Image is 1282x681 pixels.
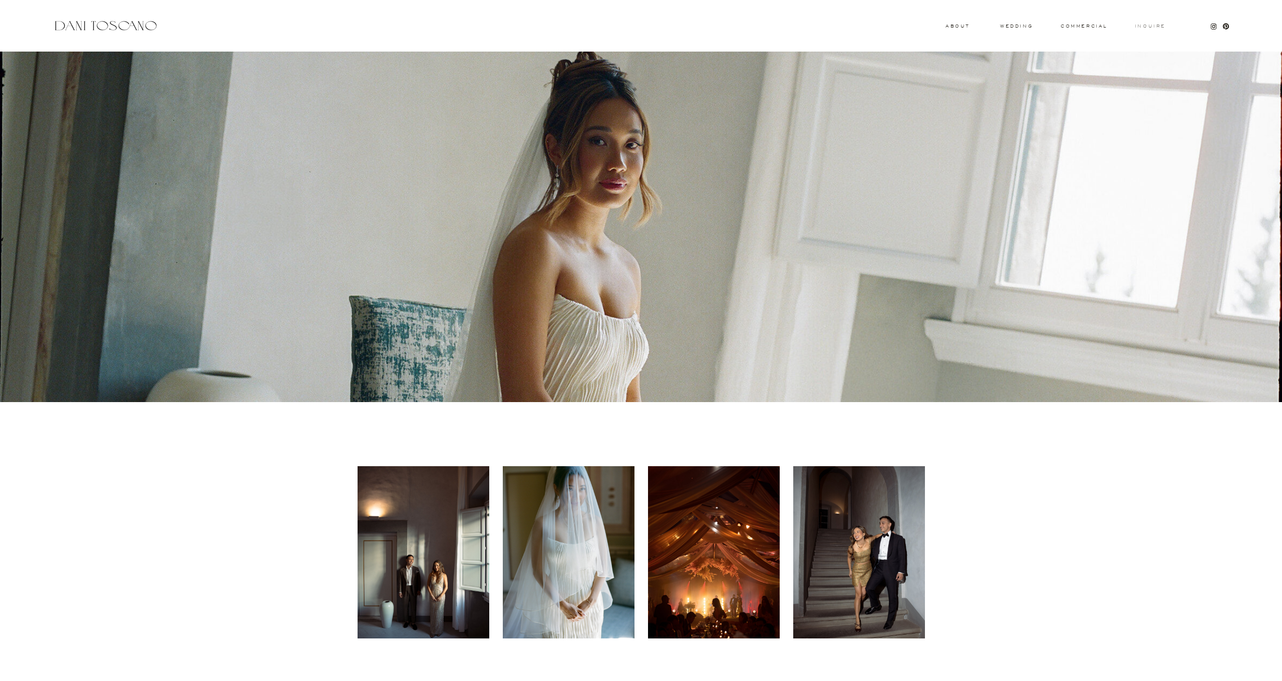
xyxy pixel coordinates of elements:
a: Inquire [1134,24,1166,29]
a: About [945,24,968,28]
a: wedding [1000,24,1033,28]
a: commercial [1061,24,1107,28]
